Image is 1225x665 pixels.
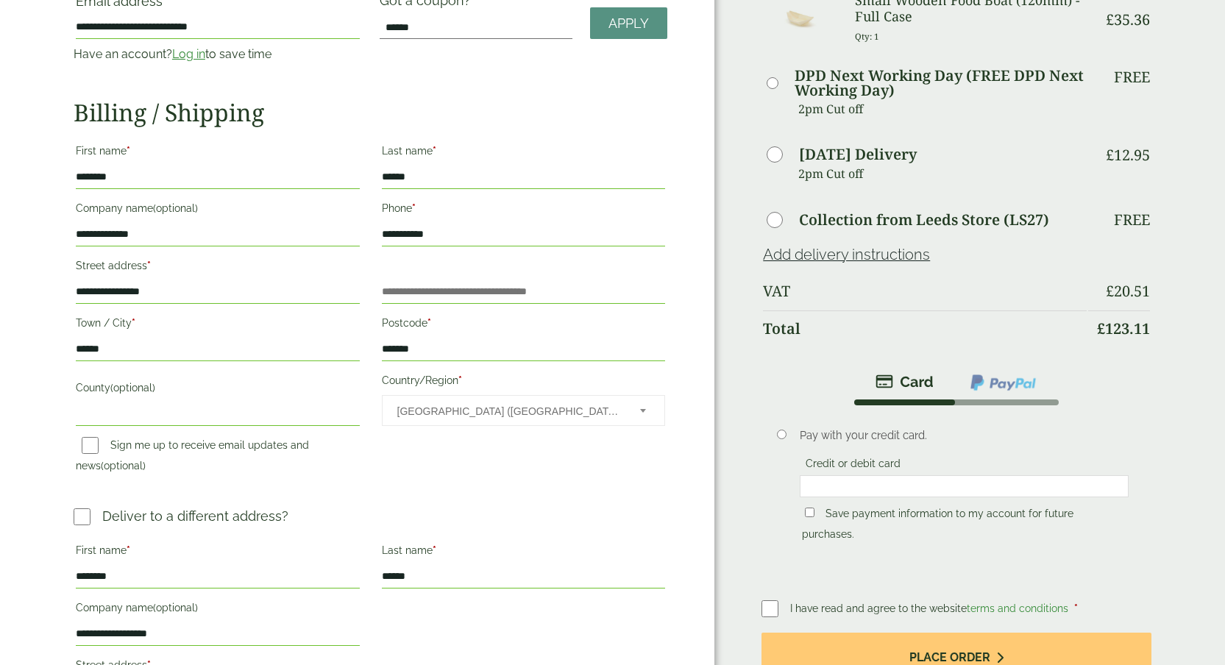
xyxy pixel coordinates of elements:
[132,317,135,329] abbr: required
[1114,68,1150,86] p: Free
[798,98,1087,120] p: 2pm Cut off
[153,602,198,614] span: (optional)
[74,46,362,63] p: Have an account? to save time
[608,15,649,32] span: Apply
[800,427,1129,444] p: Pay with your credit card.
[855,31,879,42] small: Qty: 1
[969,373,1037,392] img: ppcp-gateway.png
[74,99,667,127] h2: Billing / Shipping
[382,313,666,338] label: Postcode
[76,198,360,223] label: Company name
[76,540,360,565] label: First name
[127,145,130,157] abbr: required
[1106,281,1114,301] span: £
[763,274,1087,309] th: VAT
[590,7,667,39] a: Apply
[427,317,431,329] abbr: required
[382,198,666,223] label: Phone
[76,313,360,338] label: Town / City
[382,540,666,565] label: Last name
[763,246,930,263] a: Add delivery instructions
[76,439,309,476] label: Sign me up to receive email updates and news
[397,396,621,427] span: United Kingdom (UK)
[147,260,151,271] abbr: required
[876,373,934,391] img: stripe.png
[1106,145,1114,165] span: £
[76,255,360,280] label: Street address
[804,480,1124,493] iframe: Secure card payment input frame
[1106,145,1150,165] bdi: 12.95
[1074,602,1078,614] abbr: required
[76,141,360,166] label: First name
[1106,10,1150,29] bdi: 35.36
[458,374,462,386] abbr: required
[798,163,1087,185] p: 2pm Cut off
[433,145,436,157] abbr: required
[967,602,1068,614] a: terms and conditions
[76,597,360,622] label: Company name
[433,544,436,556] abbr: required
[127,544,130,556] abbr: required
[802,508,1073,544] label: Save payment information to my account for future purchases.
[412,202,416,214] abbr: required
[1106,281,1150,301] bdi: 20.51
[76,377,360,402] label: County
[795,68,1087,98] label: DPD Next Working Day (FREE DPD Next Working Day)
[800,458,906,474] label: Credit or debit card
[382,141,666,166] label: Last name
[763,310,1087,346] th: Total
[172,47,205,61] a: Log in
[1097,319,1105,338] span: £
[101,460,146,472] span: (optional)
[382,395,666,426] span: Country/Region
[1097,319,1150,338] bdi: 123.11
[799,147,917,162] label: [DATE] Delivery
[382,370,666,395] label: Country/Region
[102,506,288,526] p: Deliver to a different address?
[1106,10,1114,29] span: £
[790,602,1071,614] span: I have read and agree to the website
[799,213,1049,227] label: Collection from Leeds Store (LS27)
[153,202,198,214] span: (optional)
[82,437,99,454] input: Sign me up to receive email updates and news(optional)
[110,382,155,394] span: (optional)
[1114,211,1150,229] p: Free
